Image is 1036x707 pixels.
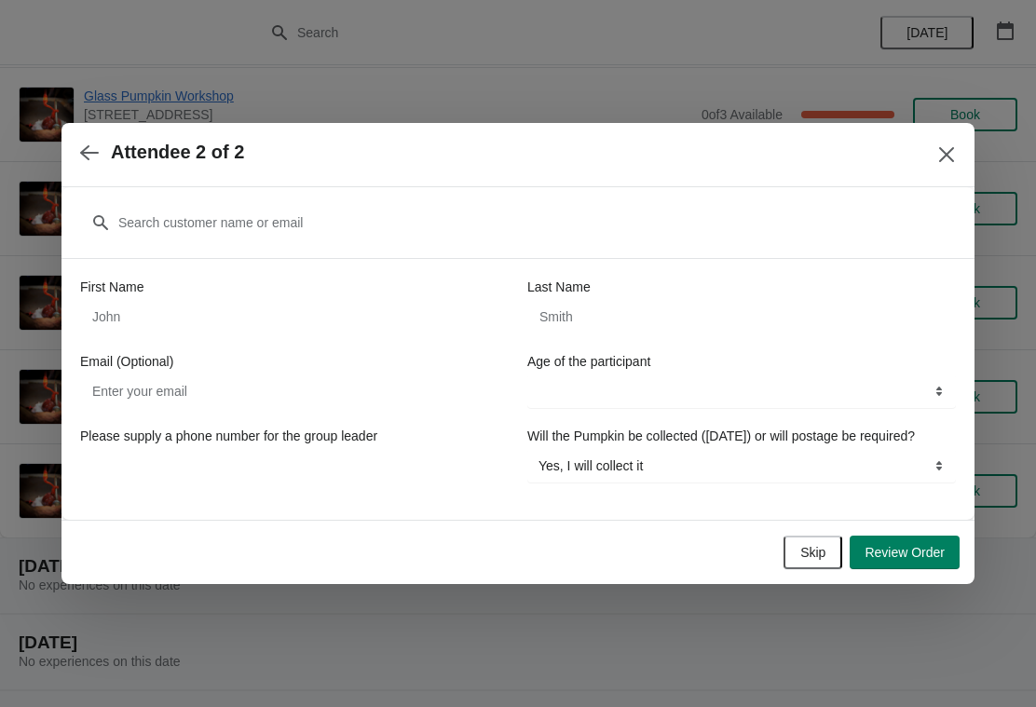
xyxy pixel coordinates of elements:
[111,142,244,163] h2: Attendee 2 of 2
[80,300,509,333] input: John
[865,545,945,560] span: Review Order
[930,138,963,171] button: Close
[80,352,173,371] label: Email (Optional)
[117,206,956,239] input: Search customer name or email
[527,300,956,333] input: Smith
[527,278,591,296] label: Last Name
[784,536,842,569] button: Skip
[527,352,650,371] label: Age of the participant
[80,374,509,408] input: Enter your email
[850,536,960,569] button: Review Order
[800,545,825,560] span: Skip
[80,427,377,445] label: Please supply a phone number for the group leader
[80,278,143,296] label: First Name
[527,427,915,445] label: Will the Pumpkin be collected ([DATE]) or will postage be required?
